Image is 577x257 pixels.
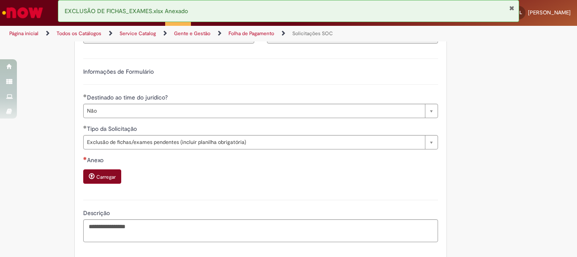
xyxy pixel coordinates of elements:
span: Anexo [87,156,105,164]
button: Carregar anexo de Anexo Required [83,169,121,184]
button: Fechar Notificação [509,5,514,11]
span: Descrição [83,209,112,217]
label: Informações de Formulário [83,68,154,75]
span: [PERSON_NAME] [528,9,571,16]
a: Página inicial [9,30,38,37]
a: Todos os Catálogos [57,30,101,37]
span: Obrigatório Preenchido [83,94,87,97]
a: Gente e Gestão [174,30,210,37]
span: Obrigatório Preenchido [83,125,87,129]
img: ServiceNow [1,4,44,21]
span: Tipo da Solicitação [87,125,139,133]
a: Solicitações SOC [292,30,333,37]
span: Destinado ao time do jurídico? [87,94,169,101]
a: Service Catalog [120,30,156,37]
span: EXCLUSÃO DE FICHAS_EXAMES.xlsx Anexado [65,7,188,15]
ul: Trilhas de página [6,26,378,41]
textarea: Descrição [83,219,438,242]
span: Necessários [83,157,87,160]
span: Exclusão de fichas/exames pendentes (incluir planilha obrigatória) [87,135,421,149]
a: Folha de Pagamento [229,30,274,37]
span: Não [87,104,421,118]
small: Carregar [96,174,116,180]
